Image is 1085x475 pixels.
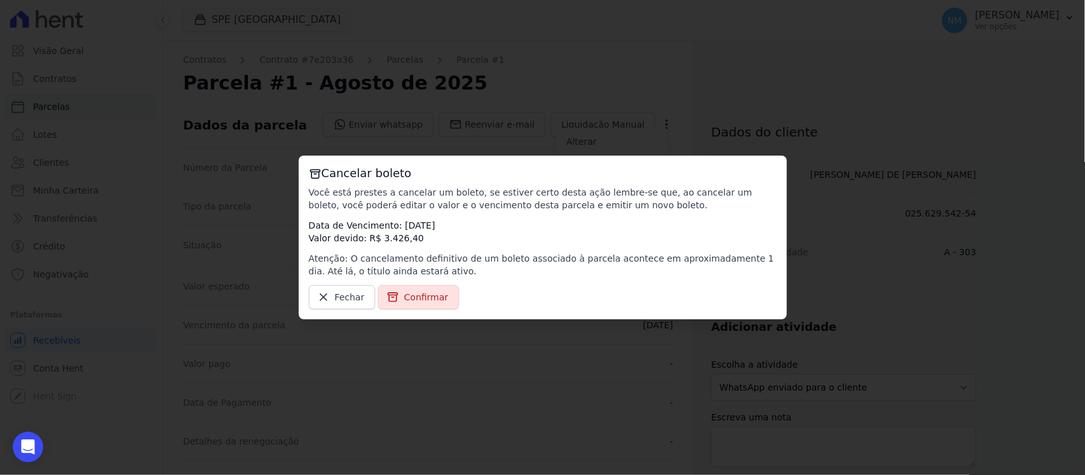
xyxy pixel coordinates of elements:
[309,219,777,244] p: Data de Vencimento: [DATE] Valor devido: R$ 3.426,40
[378,285,460,309] a: Confirmar
[309,252,777,278] p: Atenção: O cancelamento definitivo de um boleto associado à parcela acontece em aproximadamente 1...
[309,285,376,309] a: Fechar
[335,291,365,304] span: Fechar
[13,432,43,462] div: Open Intercom Messenger
[309,166,777,181] h3: Cancelar boleto
[404,291,449,304] span: Confirmar
[309,186,777,211] p: Você está prestes a cancelar um boleto, se estiver certo desta ação lembre-se que, ao cancelar um...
